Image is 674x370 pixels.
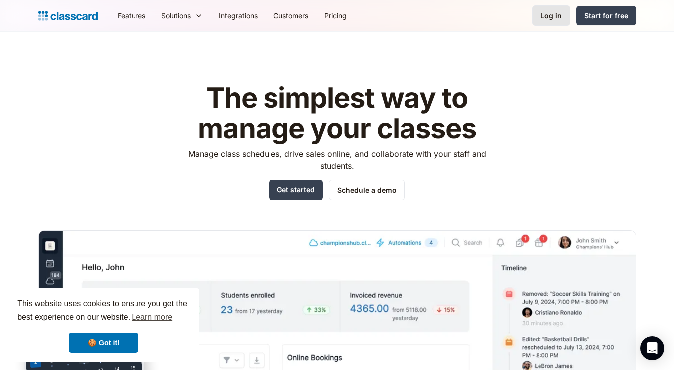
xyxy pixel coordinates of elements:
div: Start for free [584,10,628,21]
a: Features [110,4,153,27]
a: Get started [269,180,323,200]
div: Open Intercom Messenger [640,336,664,360]
div: cookieconsent [8,288,199,362]
a: Log in [532,5,570,26]
a: Schedule a demo [329,180,405,200]
a: Customers [266,4,316,27]
a: Start for free [576,6,636,25]
a: Pricing [316,4,355,27]
a: dismiss cookie message [69,333,138,353]
a: learn more about cookies [130,310,174,325]
h1: The simplest way to manage your classes [179,83,495,144]
a: Integrations [211,4,266,27]
div: Solutions [153,4,211,27]
a: home [38,9,98,23]
p: Manage class schedules, drive sales online, and collaborate with your staff and students. [179,148,495,172]
div: Solutions [161,10,191,21]
div: Log in [540,10,562,21]
span: This website uses cookies to ensure you get the best experience on our website. [17,298,190,325]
